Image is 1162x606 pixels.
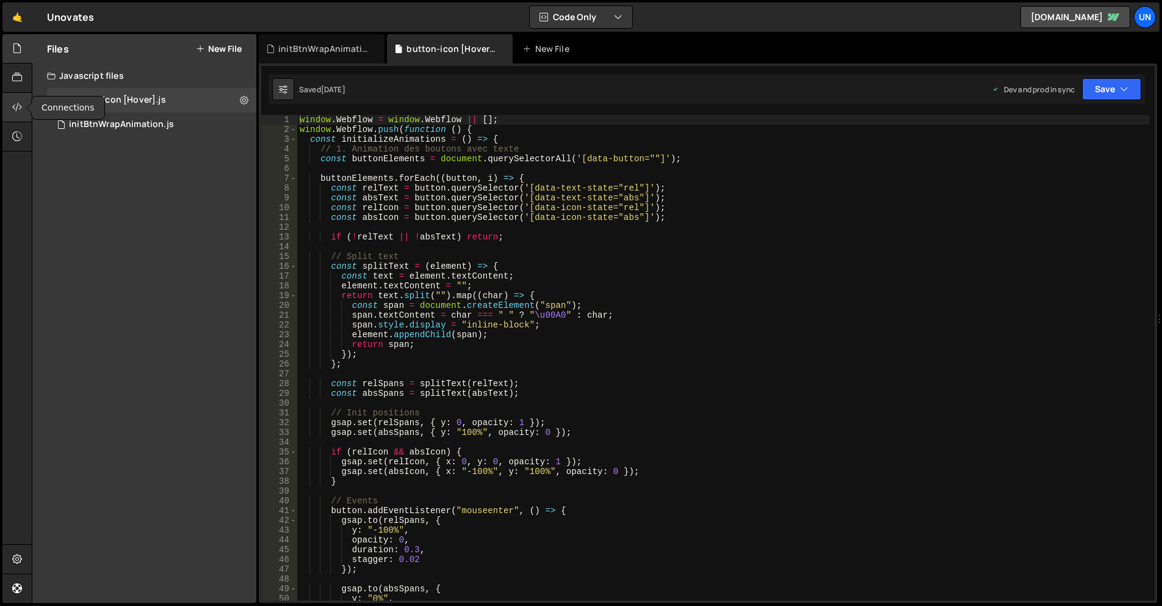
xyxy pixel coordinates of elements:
div: 10 [261,203,297,213]
div: 30 [261,398,297,408]
div: 27 [261,369,297,379]
div: 28 [261,379,297,389]
div: 19 [261,291,297,301]
div: 50 [261,594,297,604]
div: 39 [261,486,297,496]
div: 5 [261,154,297,164]
div: 4 [261,144,297,154]
a: Un [1134,6,1156,28]
div: Dev and prod in sync [992,84,1075,95]
a: [DOMAIN_NAME] [1020,6,1130,28]
div: 16 [261,261,297,271]
div: 47 [261,564,297,574]
div: 6 [261,164,297,173]
div: 36 [261,457,297,467]
div: 11 [261,213,297,222]
div: 8 [261,183,297,193]
div: 13 [261,232,297,242]
div: 25 [261,349,297,359]
h2: Files [47,42,69,56]
div: 37 [261,467,297,476]
div: 32 [261,418,297,428]
div: 49 [261,584,297,594]
div: Connections [32,97,104,119]
div: 3 [261,134,297,144]
a: 🤙 [2,2,32,32]
div: Saved [299,84,345,95]
div: 16819/46216.js [47,112,256,137]
div: 17 [261,271,297,281]
div: 38 [261,476,297,486]
div: 2 [261,125,297,134]
div: 7 [261,173,297,183]
div: 22 [261,320,297,330]
div: 45 [261,545,297,555]
div: 14 [261,242,297,252]
div: 35 [261,447,297,457]
button: Save [1082,78,1141,100]
div: 15 [261,252,297,261]
div: 44 [261,535,297,545]
div: 42 [261,516,297,525]
div: initBtnWrapAnimation.js [69,119,174,130]
div: 34 [261,437,297,447]
div: Unovates [47,10,94,24]
div: initBtnWrapAnimation.js [278,43,370,55]
div: 1 [261,115,297,125]
div: 40 [261,496,297,506]
div: 31 [261,408,297,418]
div: 43 [261,525,297,535]
div: 26 [261,359,297,369]
div: button-icon [Hover].js [406,43,498,55]
div: 21 [261,310,297,320]
button: Code Only [530,6,632,28]
div: New File [522,43,574,55]
div: 33 [261,428,297,437]
div: 12 [261,222,297,232]
button: New File [196,44,242,54]
div: 18 [261,281,297,291]
div: 23 [261,330,297,340]
div: 41 [261,506,297,516]
div: 48 [261,574,297,584]
div: 9 [261,193,297,203]
div: [DATE] [321,84,345,95]
div: button-icon [Hover].js [69,95,166,106]
div: 24 [261,340,297,349]
div: Javascript files [32,64,256,88]
div: 16819/45959.js [47,88,256,112]
div: 20 [261,301,297,310]
div: 46 [261,555,297,564]
div: 29 [261,389,297,398]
